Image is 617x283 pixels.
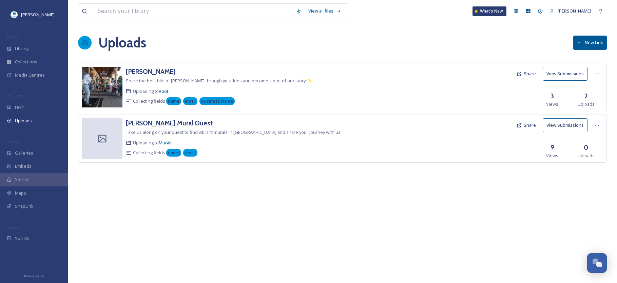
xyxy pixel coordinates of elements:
[126,67,176,76] h3: [PERSON_NAME]
[546,4,595,18] a: [PERSON_NAME]
[558,8,591,14] span: [PERSON_NAME]
[168,149,179,156] span: name
[133,88,169,95] span: Uploading to
[543,118,587,132] button: View Submissions
[126,119,213,127] h3: [PERSON_NAME] Mural Quest
[15,45,28,52] span: Library
[126,118,213,128] a: [PERSON_NAME] Mural Quest
[551,143,554,153] h3: 9
[15,176,30,183] span: Stories
[94,4,293,19] input: Search your library
[546,153,558,159] span: Views
[573,36,607,49] button: New Link
[201,98,233,104] span: Business Name
[513,67,539,80] button: Share
[133,140,173,146] span: Uploading to
[15,235,29,242] span: Socials
[15,203,34,209] span: SnapLink
[82,67,122,107] img: b132eb49-572a-42d0-8b83-1553291697d3.jpg
[7,225,20,230] span: SOCIALS
[305,4,345,18] a: View all files
[546,101,558,107] span: Views
[126,67,176,77] a: [PERSON_NAME]
[21,12,55,18] span: [PERSON_NAME]
[7,139,22,144] span: WIDGETS
[126,129,342,135] span: Take us along on your quest to find vibrant murals in [GEOGRAPHIC_DATA] and share your journey wi...
[473,6,506,16] a: What's New
[15,163,32,169] span: Embeds
[168,98,179,104] span: name
[7,94,21,99] span: COLLECT
[15,72,45,78] span: Media Centres
[159,88,169,94] a: Root
[578,153,595,159] span: Uploads
[584,143,589,153] h3: 0
[185,98,196,104] span: email
[15,190,26,196] span: Maps
[11,11,18,18] img: download.jpeg
[133,149,165,156] span: Collecting fields
[543,118,591,132] a: View Submissions
[15,150,33,156] span: Galleries
[98,33,146,53] a: Uploads
[587,253,607,273] button: Open Chat
[24,271,44,280] a: Privacy Policy
[543,67,591,81] a: View Submissions
[15,104,24,111] span: UGC
[7,35,19,40] span: MEDIA
[15,59,37,65] span: Collections
[126,78,312,84] span: Share the best bits of [PERSON_NAME] through your lens and become a part of our story ✨
[159,140,173,146] a: Murals
[133,98,165,104] span: Collecting fields
[15,118,32,124] span: Uploads
[578,101,595,107] span: Uploads
[584,91,588,101] h3: 2
[24,274,44,278] span: Privacy Policy
[513,119,539,132] button: Share
[185,149,196,156] span: email
[543,67,587,81] button: View Submissions
[551,91,554,101] h3: 3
